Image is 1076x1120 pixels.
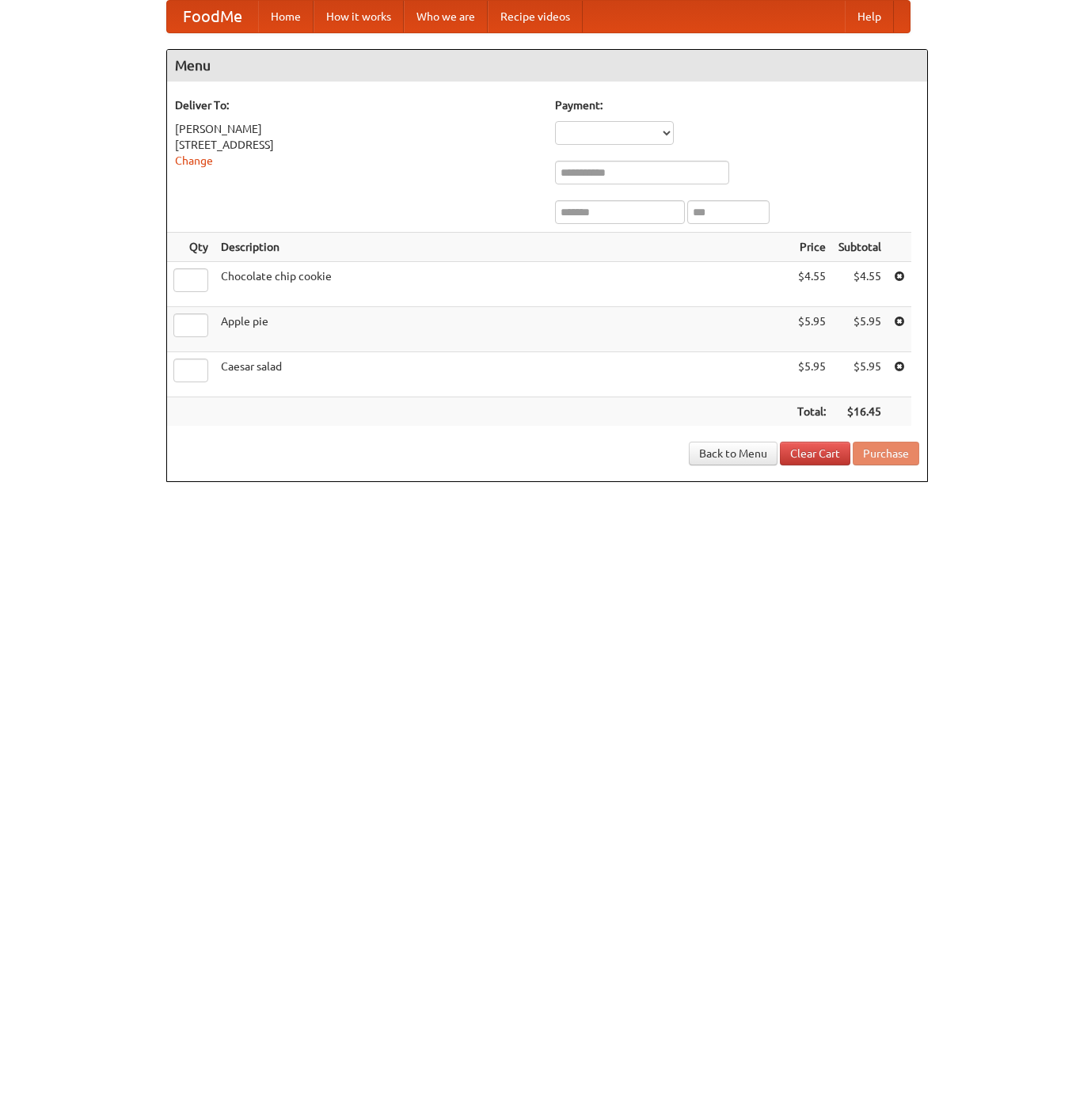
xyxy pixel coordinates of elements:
[791,262,832,307] td: $4.55
[853,442,919,465] button: Purchase
[555,97,919,113] h5: Payment:
[215,262,791,307] td: Chocolate chip cookie
[215,352,791,397] td: Caesar salad
[845,1,894,32] a: Help
[488,1,583,32] a: Recipe videos
[175,154,213,167] a: Change
[167,233,215,262] th: Qty
[780,442,850,465] a: Clear Cart
[791,233,832,262] th: Price
[167,1,258,32] a: FoodMe
[832,352,888,397] td: $5.95
[175,121,539,137] div: [PERSON_NAME]
[175,137,539,153] div: [STREET_ADDRESS]
[832,397,888,427] th: $16.45
[832,233,888,262] th: Subtotal
[404,1,488,32] a: Who we are
[832,307,888,352] td: $5.95
[258,1,314,32] a: Home
[791,352,832,397] td: $5.95
[215,307,791,352] td: Apple pie
[314,1,404,32] a: How it works
[791,307,832,352] td: $5.95
[215,233,791,262] th: Description
[791,397,832,427] th: Total:
[832,262,888,307] td: $4.55
[167,50,927,82] h4: Menu
[689,442,778,465] a: Back to Menu
[175,97,539,113] h5: Deliver To:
